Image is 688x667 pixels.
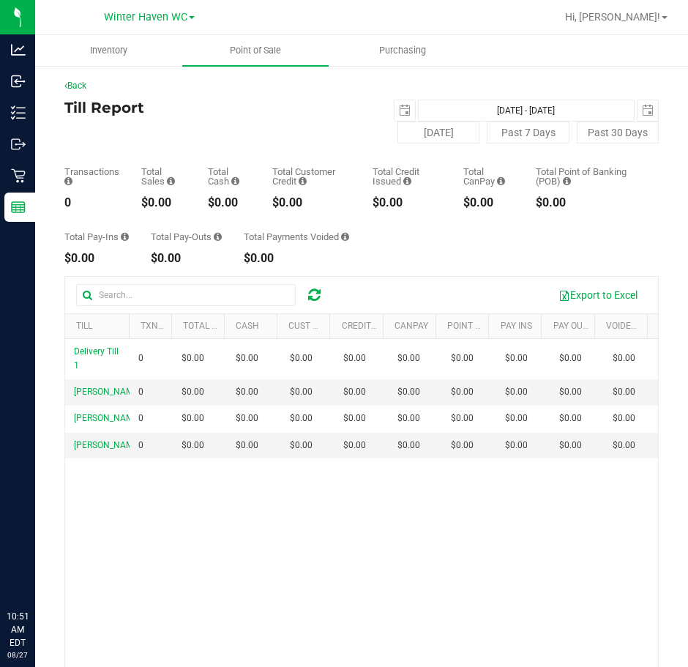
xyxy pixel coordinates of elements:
inline-svg: Inventory [11,105,26,120]
iframe: Resource center [15,550,59,594]
span: select [395,100,415,121]
div: Transactions [64,167,119,186]
span: [PERSON_NAME] [74,440,141,450]
span: Inventory [70,44,147,57]
a: Credit Issued [342,321,403,331]
span: $0.00 [613,439,635,452]
div: $0.00 [141,197,186,209]
div: $0.00 [463,197,514,209]
span: 0 [138,439,143,452]
span: $0.00 [559,385,582,399]
div: $0.00 [151,253,222,264]
span: 0 [138,351,143,365]
span: $0.00 [451,351,474,365]
span: $0.00 [182,411,204,425]
span: select [637,100,658,121]
span: $0.00 [182,351,204,365]
span: [PERSON_NAME] [74,387,141,397]
span: $0.00 [505,411,528,425]
span: $0.00 [343,411,366,425]
span: 0 [138,411,143,425]
span: Winter Haven WC [104,11,187,23]
span: $0.00 [182,385,204,399]
span: $0.00 [397,439,420,452]
span: $0.00 [451,439,474,452]
a: Pay Ins [501,321,532,331]
span: $0.00 [290,439,313,452]
div: $0.00 [208,197,250,209]
inline-svg: Inbound [11,74,26,89]
a: Total Sales [183,321,237,331]
div: Total Pay-Ins [64,232,129,242]
span: $0.00 [397,351,420,365]
div: Total CanPay [463,167,514,186]
span: $0.00 [182,439,204,452]
div: $0.00 [536,197,637,209]
i: Sum of all successful refund transaction amounts from purchase returns resulting in account credi... [403,176,411,186]
span: Hi, [PERSON_NAME]! [565,11,660,23]
span: $0.00 [343,351,366,365]
i: Sum of all cash pay-ins added to tills within the date range. [121,232,129,242]
div: $0.00 [64,253,129,264]
span: $0.00 [236,351,258,365]
span: $0.00 [236,385,258,399]
a: Point of Sale [182,35,329,66]
inline-svg: Outbound [11,137,26,152]
span: $0.00 [505,439,528,452]
span: $0.00 [343,439,366,452]
span: $0.00 [613,411,635,425]
inline-svg: Analytics [11,42,26,57]
i: Sum of the successful, non-voided point-of-banking payment transaction amounts, both via payment ... [563,176,571,186]
span: $0.00 [451,385,474,399]
span: $0.00 [505,385,528,399]
inline-svg: Retail [11,168,26,183]
div: Total Cash [208,167,250,186]
span: $0.00 [559,439,582,452]
span: $0.00 [451,411,474,425]
div: Total Point of Banking (POB) [536,167,637,186]
span: $0.00 [505,351,528,365]
span: Point of Sale [210,44,301,57]
a: Inventory [35,35,182,66]
button: [DATE] [397,122,479,144]
i: Sum of all successful, non-voided payment transaction amounts using CanPay (as well as manual Can... [497,176,505,186]
span: $0.00 [397,385,420,399]
a: Purchasing [329,35,476,66]
a: Cust Credit [288,321,342,331]
span: 0 [138,385,143,399]
inline-svg: Reports [11,200,26,215]
div: $0.00 [272,197,351,209]
a: Pay Outs [553,321,593,331]
div: 0 [64,197,119,209]
i: Sum of all successful, non-voided payment transaction amounts using account credit as the payment... [299,176,307,186]
input: Search... [76,284,296,306]
p: 10:51 AM EDT [7,610,29,649]
div: Total Credit Issued [373,167,441,186]
span: $0.00 [613,385,635,399]
div: Total Pay-Outs [151,232,222,242]
span: $0.00 [290,411,313,425]
a: Back [64,81,86,91]
button: Past 7 Days [487,122,569,144]
a: Voided Payments [606,321,684,331]
div: Total Sales [141,167,186,186]
i: Count of all successful payment transactions, possibly including voids, refunds, and cash-back fr... [64,176,72,186]
span: $0.00 [559,411,582,425]
span: $0.00 [343,385,366,399]
span: $0.00 [613,351,635,365]
button: Past 30 Days [577,122,659,144]
a: Till [76,321,92,331]
i: Sum of all successful, non-voided payment transaction amounts (excluding tips and transaction fee... [167,176,175,186]
span: $0.00 [236,411,258,425]
i: Sum of all voided payment transaction amounts (excluding tips and transaction fees) within the da... [341,232,349,242]
div: Total Payments Voided [244,232,349,242]
span: $0.00 [290,351,313,365]
a: Cash [236,321,259,331]
span: Purchasing [359,44,446,57]
span: Delivery Till 1 [74,346,119,370]
p: 08/27 [7,649,29,660]
h4: Till Report [64,100,362,116]
span: $0.00 [559,351,582,365]
a: CanPay [395,321,428,331]
a: TXN Count [141,321,190,331]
